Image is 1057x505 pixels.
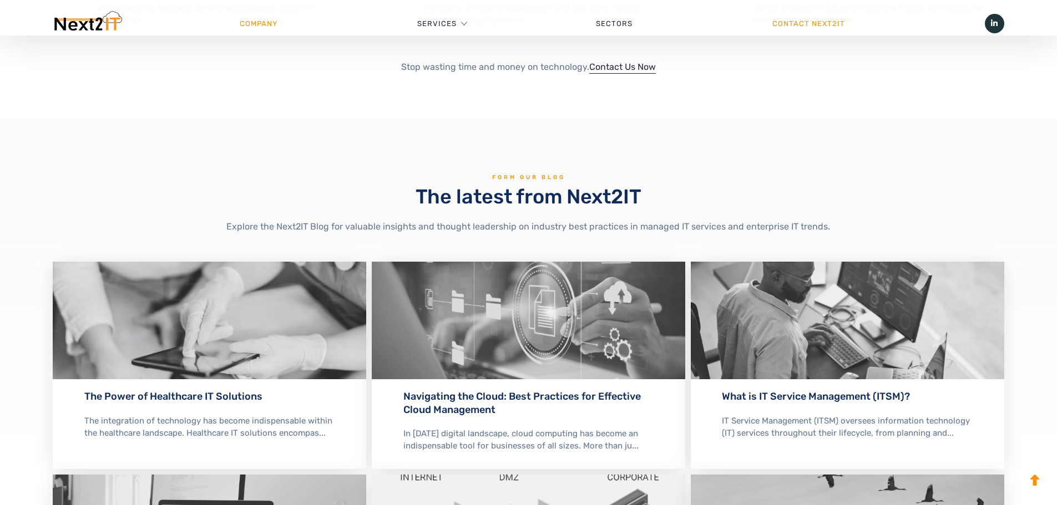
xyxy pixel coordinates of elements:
[214,220,843,234] p: Explore the Next2IT Blog for valuable insights and thought leadership on industry best practices ...
[691,262,1004,379] img: African American Software Developer
[84,390,335,403] h2: The Power of Healthcare IT Solutions
[589,62,656,72] a: Contact Us Now
[417,7,457,40] a: Services
[372,262,685,469] a: Cloud Management Navigating the Cloud: Best Practices for Effective Cloud Management In [DATE] di...
[527,7,703,40] a: Sectors
[722,415,973,440] div: IT Service Management (ITSM) oversees information technology (IT) services throughout their lifec...
[53,262,366,379] img: Healthcare-next2IT
[295,174,762,182] h6: FORM OUR BLOG
[372,262,685,379] img: Businessman using a computer to document management concept, online documentation database and di...
[403,390,654,416] h2: Navigating the Cloud: Best Practices for Effective Cloud Management
[403,427,654,452] div: In [DATE] digital landscape, cloud computing has become an indispensable tool for businesses of a...
[53,262,366,469] a: Healthcare-next2IT The Power of Healthcare IT Solutions The integration of technology has become ...
[702,7,915,40] a: Contact Next2IT
[170,7,347,40] a: Company
[53,11,122,36] img: Next2IT
[84,415,335,440] div: The integration of technology has become indispensable within the healthcare landscape. Healthcar...
[53,60,1004,74] p: Stop wasting time and money on technology.
[295,185,762,208] h2: The latest from Next2IT
[722,390,973,403] h2: What is IT Service Management (ITSM)?
[691,262,1004,469] a: IT Service Management What is IT Service Management (ITSM)? IT Service Management (ITSM) oversees...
